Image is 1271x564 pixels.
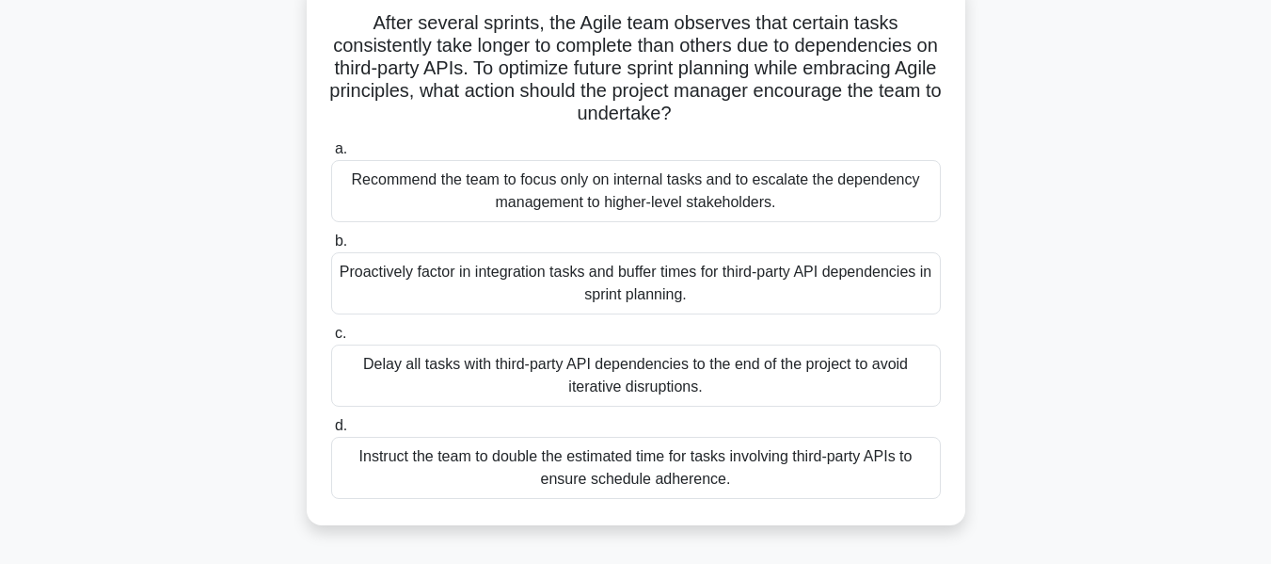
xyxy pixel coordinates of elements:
div: Recommend the team to focus only on internal tasks and to escalate the dependency management to h... [331,160,941,222]
span: d. [335,417,347,433]
span: c. [335,325,346,341]
div: Proactively factor in integration tasks and buffer times for third-party API dependencies in spri... [331,252,941,314]
div: Instruct the team to double the estimated time for tasks involving third-party APIs to ensure sch... [331,437,941,499]
span: a. [335,140,347,156]
h5: After several sprints, the Agile team observes that certain tasks consistently take longer to com... [329,11,943,126]
span: b. [335,233,347,249]
div: Delay all tasks with third-party API dependencies to the end of the project to avoid iterative di... [331,345,941,407]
